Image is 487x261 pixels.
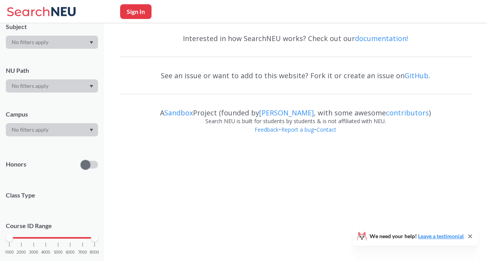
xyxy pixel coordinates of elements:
[78,250,87,254] span: 7000
[89,41,93,44] svg: Dropdown arrow
[254,126,279,133] a: Feedback
[355,34,408,43] a: documentation!
[53,250,63,254] span: 5000
[89,129,93,132] svg: Dropdown arrow
[17,250,26,254] span: 2000
[119,27,472,50] div: Interested in how SearchNEU works? Check out our
[404,71,428,80] a: GitHub
[119,101,472,117] div: A Project (founded by , with some awesome )
[6,123,98,136] div: Dropdown arrow
[119,64,472,87] div: See an issue or want to add to this website? Fork it or create an issue on .
[6,22,98,31] div: Subject
[29,250,38,254] span: 3000
[316,126,337,133] a: Contact
[120,4,151,19] button: Sign In
[164,108,193,117] a: Sandbox
[41,250,50,254] span: 4000
[370,234,464,239] span: We need your help!
[90,250,99,254] span: 8000
[259,108,314,117] a: [PERSON_NAME]
[6,36,98,49] div: Dropdown arrow
[65,250,75,254] span: 6000
[89,85,93,88] svg: Dropdown arrow
[6,160,26,169] p: Honors
[386,108,429,117] a: contributors
[6,110,98,118] div: Campus
[281,126,314,133] a: Report a bug
[6,222,98,230] p: Course ID Range
[6,79,98,93] div: Dropdown arrow
[5,250,14,254] span: 1000
[6,191,98,199] span: Class Type
[119,125,472,146] div: • •
[418,233,464,239] a: Leave a testimonial
[119,117,472,125] div: Search NEU is built for students by students & is not affiliated with NEU.
[6,66,98,75] div: NU Path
